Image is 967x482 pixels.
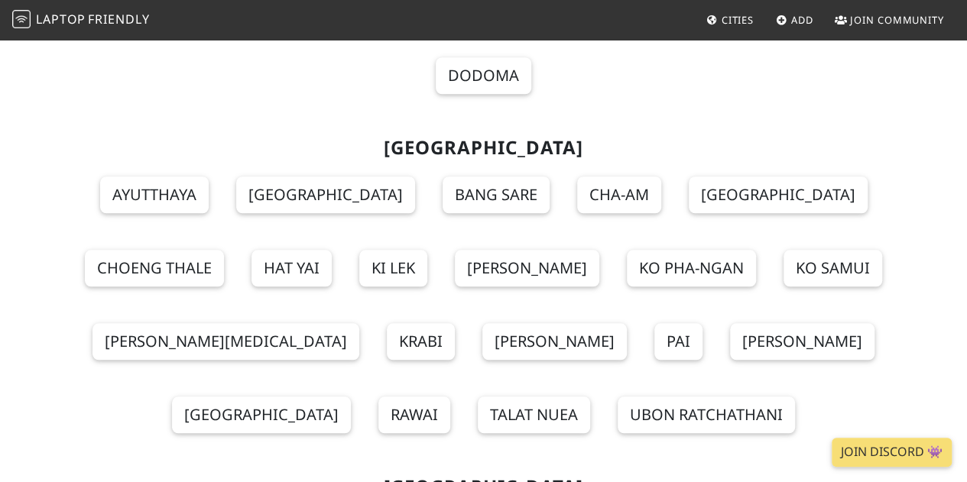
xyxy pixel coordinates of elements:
[88,11,149,27] span: Friendly
[57,137,910,159] h2: [GEOGRAPHIC_DATA]
[791,13,813,27] span: Add
[730,323,875,360] a: [PERSON_NAME]
[100,176,209,213] a: Ayutthaya
[443,176,550,213] a: Bang Sare
[689,176,868,213] a: [GEOGRAPHIC_DATA]
[436,57,531,94] a: Dodoma
[722,13,754,27] span: Cities
[236,176,415,213] a: [GEOGRAPHIC_DATA]
[850,13,944,27] span: Join Community
[387,323,455,360] a: Krabi
[654,323,703,360] a: Pai
[251,250,332,286] a: Hat Yai
[770,6,819,34] a: Add
[618,396,795,433] a: Ubon Ratchathani
[455,250,599,286] a: [PERSON_NAME]
[85,250,224,286] a: Choeng Thale
[92,323,359,360] a: [PERSON_NAME][MEDICAL_DATA]
[482,323,627,360] a: [PERSON_NAME]
[478,396,590,433] a: Talat Nuea
[700,6,760,34] a: Cities
[172,396,351,433] a: [GEOGRAPHIC_DATA]
[627,250,756,286] a: Ko Pha-Ngan
[577,176,661,213] a: Cha-am
[784,250,882,286] a: Ko Samui
[378,396,450,433] a: Rawai
[12,10,31,28] img: LaptopFriendly
[12,7,150,34] a: LaptopFriendly LaptopFriendly
[829,6,950,34] a: Join Community
[359,250,427,286] a: Ki Lek
[36,11,86,27] span: Laptop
